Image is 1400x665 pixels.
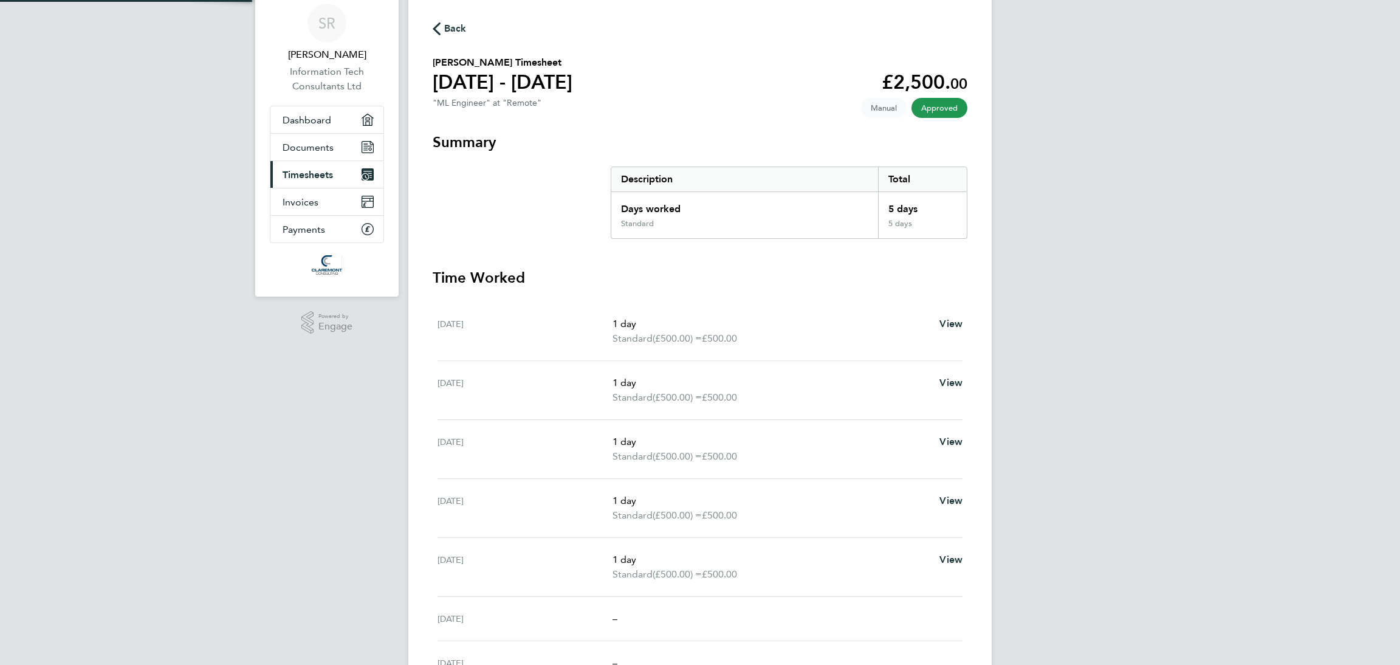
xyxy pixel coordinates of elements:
h1: [DATE] - [DATE] [433,70,572,94]
span: View [939,318,962,329]
a: Timesheets [270,161,383,188]
a: View [939,494,962,508]
span: SR [318,15,335,31]
div: Standard [621,219,654,229]
div: [DATE] [437,317,612,346]
span: Engage [318,322,352,332]
span: View [939,554,962,565]
div: Total [878,167,967,191]
span: Powered by [318,311,352,322]
div: "ML Engineer" at "Remote" [433,98,541,108]
span: Standard [612,508,653,523]
app-decimal: £2,500. [882,71,967,94]
a: Powered byEngage [301,311,353,334]
span: Timesheets [283,169,333,181]
a: Dashboard [270,106,383,133]
span: Standard [612,449,653,464]
span: £500.00 [702,332,737,344]
span: – [612,613,617,624]
a: View [939,435,962,449]
span: (£500.00) = [653,332,702,344]
img: claremontconsulting1-logo-retina.png [312,255,341,275]
a: View [939,317,962,331]
span: This timesheet was manually created. [861,98,907,118]
span: £500.00 [702,509,737,521]
a: Documents [270,134,383,160]
div: [DATE] [437,494,612,523]
p: 1 day [612,553,930,567]
span: Sparsh Rawal [270,47,384,62]
span: Dashboard [283,114,331,126]
p: 1 day [612,435,930,449]
div: [DATE] [437,435,612,464]
span: (£500.00) = [653,509,702,521]
a: Information Tech Consultants Ltd [270,64,384,94]
span: View [939,495,962,506]
div: 5 days [878,192,967,219]
span: Standard [612,331,653,346]
a: SR[PERSON_NAME] [270,4,384,62]
h2: [PERSON_NAME] Timesheet [433,55,572,70]
button: Back [433,21,467,36]
div: [DATE] [437,376,612,405]
span: £500.00 [702,568,737,580]
span: (£500.00) = [653,568,702,580]
div: Days worked [611,192,878,219]
span: View [939,377,962,388]
span: (£500.00) = [653,391,702,403]
a: View [939,553,962,567]
div: Description [611,167,878,191]
span: Standard [612,567,653,582]
span: View [939,436,962,447]
p: 1 day [612,376,930,390]
h3: Time Worked [433,268,967,288]
span: 00 [950,75,967,92]
span: Documents [283,142,334,153]
span: Back [444,21,467,36]
span: Standard [612,390,653,405]
span: £500.00 [702,450,737,462]
a: Go to home page [270,255,384,275]
p: 1 day [612,317,930,331]
a: View [939,376,962,390]
div: [DATE] [437,553,612,582]
a: Invoices [270,188,383,215]
div: 5 days [878,219,967,238]
div: [DATE] [437,612,612,626]
span: Invoices [283,196,318,208]
span: (£500.00) = [653,450,702,462]
a: Payments [270,216,383,243]
div: Summary [611,167,967,239]
span: £500.00 [702,391,737,403]
span: Payments [283,224,325,235]
span: This timesheet has been approved. [911,98,967,118]
p: 1 day [612,494,930,508]
h3: Summary [433,133,967,152]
